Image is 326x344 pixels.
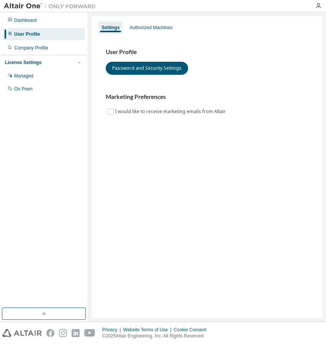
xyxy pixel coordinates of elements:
[123,327,174,333] div: Website Terms of Use
[106,48,308,56] h3: User Profile
[72,329,80,337] img: linkedin.svg
[115,107,227,116] label: I would like to receive marketing emails from Altair
[14,73,33,79] div: Managed
[14,45,48,51] div: Company Profile
[106,93,308,101] h3: Marketing Preferences
[4,2,100,10] img: Altair One
[129,25,172,31] div: Authorized Machines
[102,327,123,333] div: Privacy
[106,62,188,75] button: Password and Security Settings
[14,31,40,37] div: User Profile
[14,17,37,23] div: Dashboard
[102,333,211,339] p: © 2025 Altair Engineering, Inc. All Rights Reserved.
[2,329,42,337] img: altair_logo.svg
[102,25,120,31] div: Settings
[84,329,95,337] img: youtube.svg
[5,59,41,66] div: License Settings
[174,327,211,333] div: Cookie Consent
[14,86,33,92] div: On Prem
[59,329,67,337] img: instagram.svg
[46,329,54,337] img: facebook.svg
